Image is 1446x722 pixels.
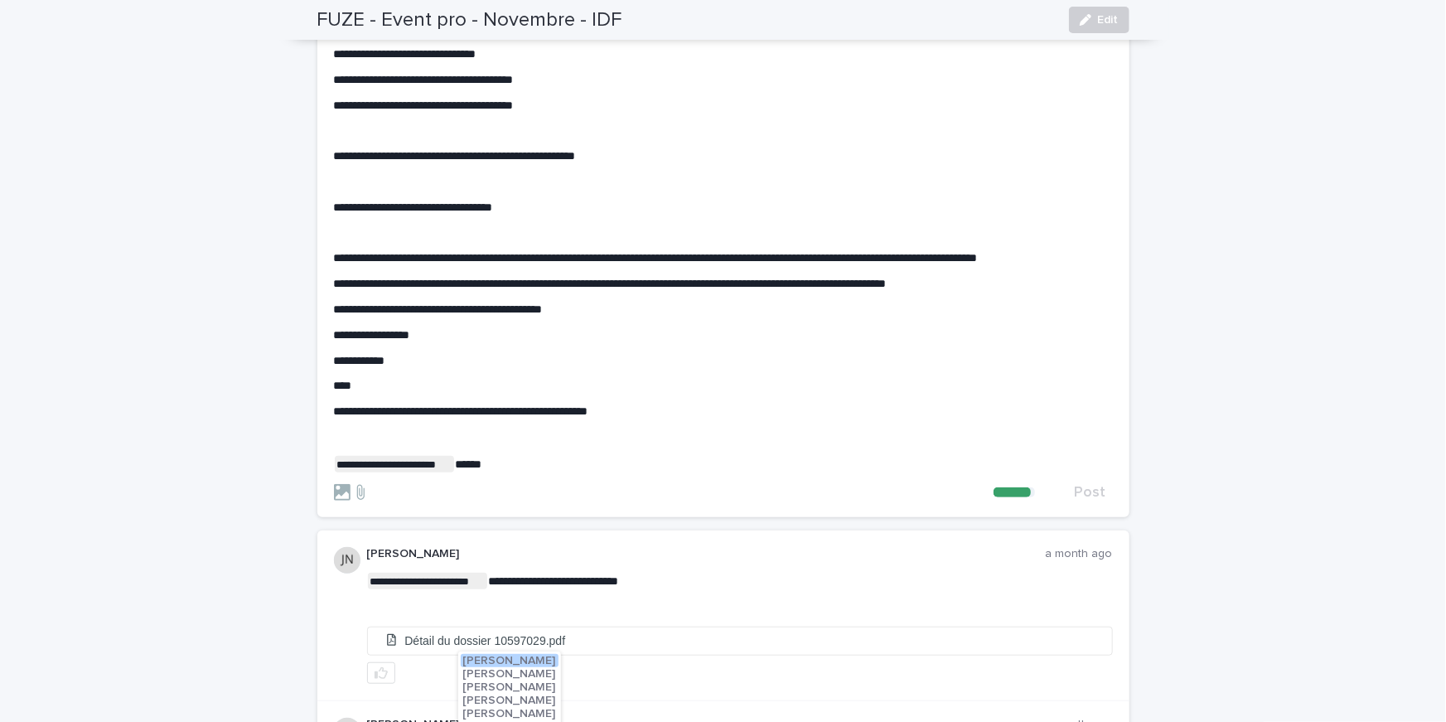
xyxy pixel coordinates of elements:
[1098,14,1119,26] span: Edit
[461,654,559,667] button: [PERSON_NAME]
[1046,547,1113,561] p: a month ago
[463,708,556,720] span: [PERSON_NAME]
[994,487,1068,497] div: null
[1075,485,1106,500] span: Post
[1068,485,1113,500] button: Post
[463,655,556,666] span: [PERSON_NAME]
[461,681,559,694] button: [PERSON_NAME]
[368,628,1112,656] a: Détail du dossier 10597029.pdf
[461,667,559,681] button: [PERSON_NAME]
[463,695,556,706] span: [PERSON_NAME]
[317,8,622,32] h2: FUZE - Event pro - Novembre - IDF
[461,707,559,720] button: [PERSON_NAME]
[461,694,559,707] button: [PERSON_NAME]
[463,668,556,680] span: [PERSON_NAME]
[1069,7,1129,33] button: Edit
[367,547,1046,561] p: [PERSON_NAME]
[367,662,395,684] button: like this post
[463,681,556,693] span: [PERSON_NAME]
